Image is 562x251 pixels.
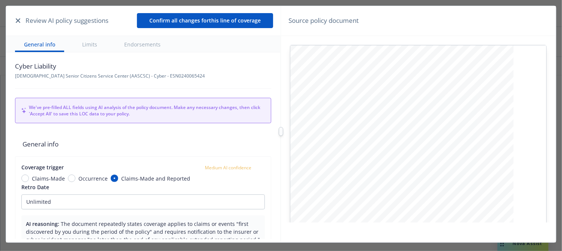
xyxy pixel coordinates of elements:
[15,36,64,52] button: General info
[15,132,271,156] span: General info
[205,164,251,171] span: Medium AI confidence
[289,16,359,25] span: Source policy document
[21,184,49,191] span: Retro Date
[21,175,29,182] input: Claims-Made
[26,220,59,227] span: AI reasoning:
[26,16,108,25] span: Review AI policy suggestions
[21,164,64,171] span: Coverage trigger
[111,175,118,182] input: Claims-Made and Reported
[73,36,106,52] button: Limits
[15,73,205,79] span: [DEMOGRAPHIC_DATA] Senior Citizens Service Center (AASCSC) - Cyber - ESN0240065424
[15,61,205,71] span: Cyber Liability
[137,13,273,28] button: Confirm all changes forthis line of coverage
[121,175,190,182] span: Claims-Made and Reported
[68,175,75,182] input: Occurrence
[29,104,265,117] span: We've pre-filled ALL fields using AI analysis of the policy document. Make any necessary changes,...
[32,175,65,182] span: Claims-Made
[78,175,108,182] span: Occurrence
[115,36,170,52] button: Endorsements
